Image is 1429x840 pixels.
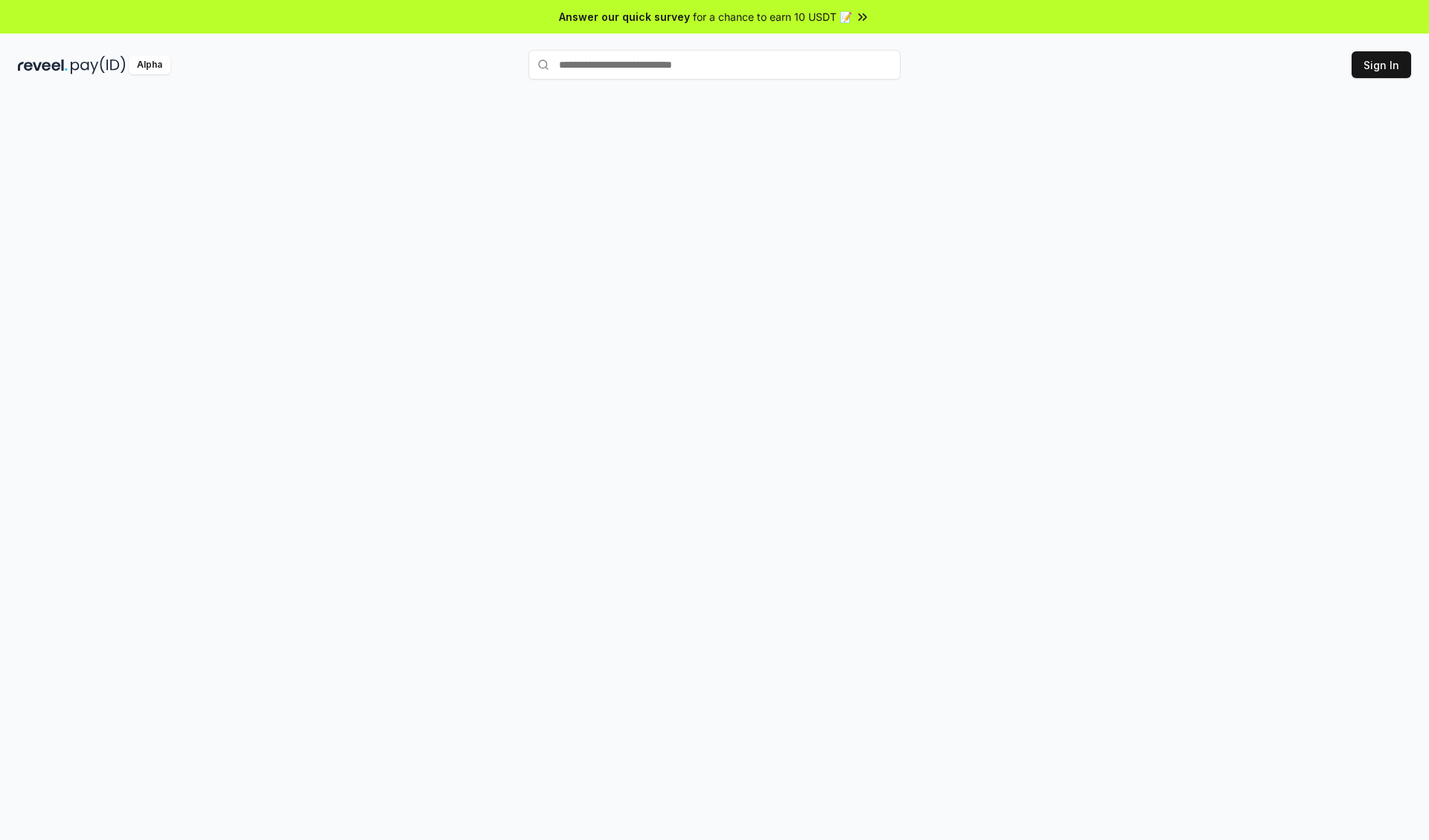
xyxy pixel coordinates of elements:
button: Sign In [1352,51,1411,78]
img: reveel_dark [18,56,68,74]
span: for a chance to earn 10 USDT 📝 [693,9,852,25]
span: Answer our quick survey [559,9,690,25]
div: Alpha [129,56,170,74]
img: pay_id [71,56,126,74]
